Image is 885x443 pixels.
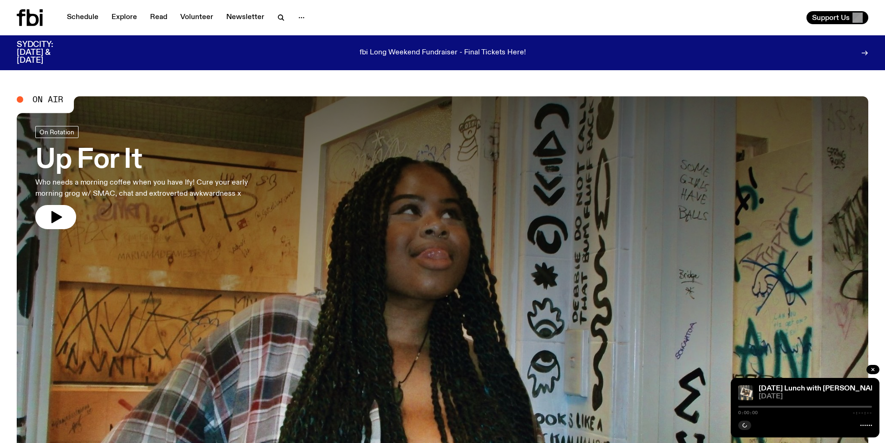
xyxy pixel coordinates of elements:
[175,11,219,24] a: Volunteer
[806,11,868,24] button: Support Us
[852,410,872,415] span: -:--:--
[33,95,63,104] span: On Air
[738,385,753,400] img: A polaroid of Ella Avni in the studio on top of the mixer which is also located in the studio.
[35,126,79,138] a: On Rotation
[17,41,76,65] h3: SYDCITY: [DATE] & [DATE]
[61,11,104,24] a: Schedule
[35,147,273,173] h3: Up For It
[759,385,885,392] a: [DATE] Lunch with [PERSON_NAME]
[738,410,758,415] span: 0:00:00
[106,11,143,24] a: Explore
[759,393,872,400] span: [DATE]
[39,129,74,136] span: On Rotation
[221,11,270,24] a: Newsletter
[812,13,850,22] span: Support Us
[144,11,173,24] a: Read
[35,126,273,229] a: Up For ItWho needs a morning coffee when you have Ify! Cure your early morning grog w/ SMAC, chat...
[360,49,526,57] p: fbi Long Weekend Fundraiser - Final Tickets Here!
[35,177,273,199] p: Who needs a morning coffee when you have Ify! Cure your early morning grog w/ SMAC, chat and extr...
